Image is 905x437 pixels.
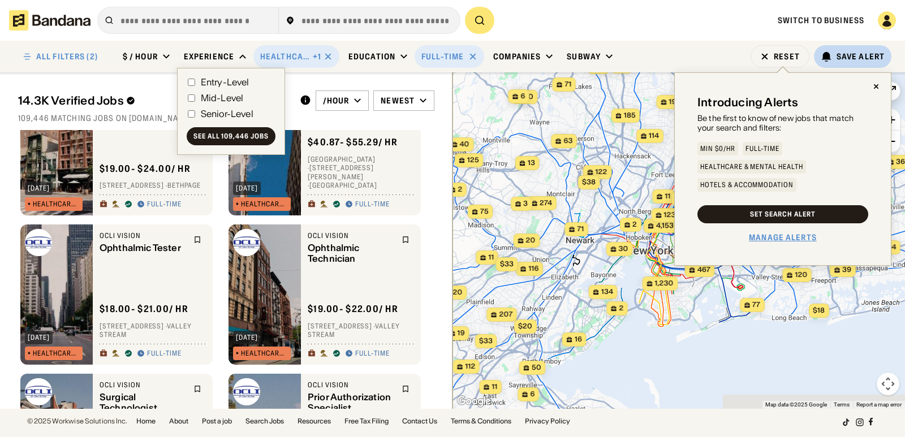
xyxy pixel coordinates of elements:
span: 75 [480,207,489,217]
div: Set Search Alert [750,211,815,218]
span: 122 [596,167,607,177]
span: 20 [453,288,463,297]
span: 71 [577,224,584,234]
div: Full-time [147,349,182,358]
div: 109,446 matching jobs on [DOMAIN_NAME] [18,113,434,123]
a: Home [136,418,156,425]
div: $ 19.00 - $22.00 / hr [308,303,398,315]
div: Full-time [355,349,390,358]
a: Post a job [202,418,232,425]
span: $38 [582,178,596,186]
div: OCLI Vision [308,380,395,390]
div: Ophthalmic Technician [308,243,395,264]
div: Introducing Alerts [697,96,799,109]
a: Manage Alerts [749,232,817,243]
span: 77 [752,300,760,310]
div: [STREET_ADDRESS] · Bethpage [100,181,206,191]
span: 30 [619,244,628,254]
span: 16 [575,335,582,344]
img: OCLI Vision logo [25,378,52,405]
div: Entry-Level [201,77,249,86]
a: Switch to Business [778,15,864,25]
img: Bandana logotype [9,10,90,31]
a: Contact Us [402,418,437,425]
div: Healthcare & Mental Health [700,163,803,170]
div: 14.3K Verified Jobs [18,94,291,107]
div: ALL FILTERS (2) [36,53,98,60]
img: OCLI Vision logo [25,229,52,256]
a: Search Jobs [245,418,284,425]
div: OCLI Vision [100,231,187,240]
span: 2 [458,185,462,194]
span: 71 [564,80,571,89]
span: 123 [664,210,676,220]
a: Open this area in Google Maps (opens a new window) [455,394,493,409]
span: 4,153 [656,221,674,231]
div: © 2025 Workwise Solutions Inc. [27,418,127,425]
div: $ / hour [123,51,158,62]
div: Full-time [745,145,780,152]
div: See all 109,446 jobs [193,133,269,140]
span: 2 [619,304,623,313]
span: $33 [500,259,514,268]
div: $ 40.87 - $55.29 / hr [308,136,398,148]
img: OCLI Vision logo [233,378,260,405]
a: Terms & Conditions [451,418,511,425]
span: 11 [488,253,494,262]
div: Save Alert [837,51,885,62]
div: /hour [323,96,350,106]
span: 120 [795,270,807,280]
button: Map camera controls [877,373,899,395]
div: OCLI Vision [308,231,395,240]
span: 116 [528,264,538,274]
span: 1,230 [655,279,674,288]
a: Privacy Policy [525,418,570,425]
span: 114 [649,131,659,141]
span: $18 [813,306,825,314]
span: 63 [563,136,572,146]
span: $20 [518,322,532,330]
div: Surgical Technologist [100,392,187,413]
div: OCLI Vision [100,380,187,390]
a: About [169,418,188,425]
div: $ 18.00 - $21.00 / hr [100,303,188,315]
div: [DATE] [236,185,258,192]
div: Healthcare & Mental Health [241,350,288,357]
span: $33 [479,336,493,345]
div: Full-time [355,200,390,209]
div: [STREET_ADDRESS] · Valley Stream [100,322,206,339]
div: Full-time [421,51,464,62]
span: 94 [887,243,896,252]
div: Subway [567,51,601,62]
img: Google [455,394,493,409]
div: Senior-Level [201,109,253,118]
div: Healthcare & Mental Health [33,201,80,207]
div: +1 [313,51,321,62]
div: Companies [493,51,541,62]
div: Healthcare & Mental Health [241,201,288,207]
span: 125 [467,155,479,165]
span: 274 [540,198,552,208]
span: Map data ©2025 Google [765,401,827,408]
div: [DATE] [28,185,50,192]
span: 19 [458,328,465,338]
span: 39 [842,265,851,275]
div: Min $0/hr [700,145,735,152]
div: Be the first to know of new jobs that match your search and filters: [697,114,868,133]
div: Healthcare & Mental Health [33,350,80,357]
div: Hotels & Accommodation [700,181,794,188]
span: 207 [499,310,512,319]
span: 50 [532,363,541,373]
img: OCLI Vision logo [233,229,260,256]
div: Experience [184,51,234,62]
a: Report a map error [856,401,902,408]
span: 6 [520,92,525,101]
span: 112 [465,362,475,371]
span: 2 [632,220,637,230]
span: 13 [528,158,535,168]
div: Mid-Level [201,93,243,102]
div: Newest [381,96,415,106]
div: Prior Authorization Specialist [308,392,395,413]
